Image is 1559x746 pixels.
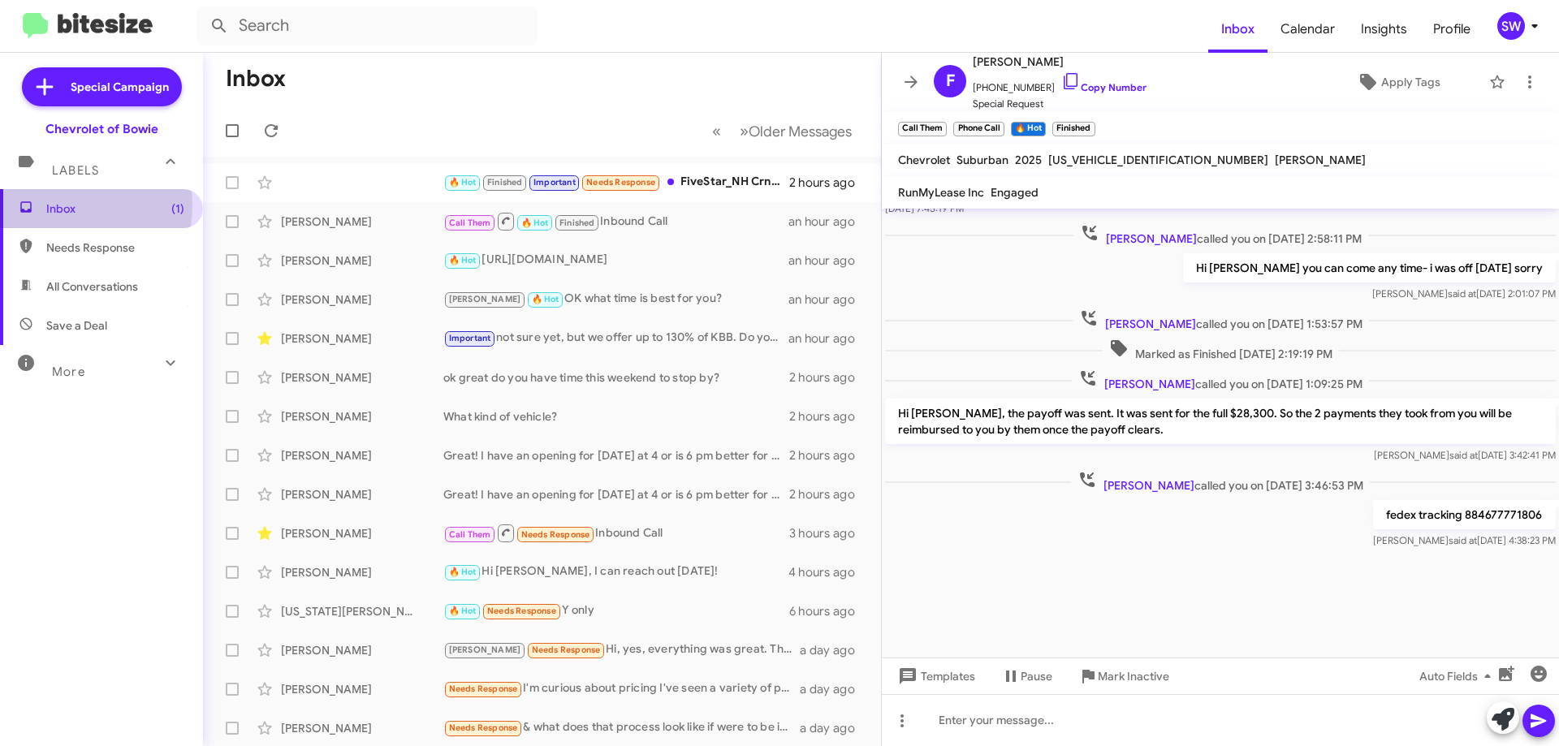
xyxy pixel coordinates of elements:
p: Hi [PERSON_NAME] you can come any time- i was off [DATE] sorry [1183,253,1556,282]
div: 2 hours ago [789,486,868,502]
div: an hour ago [788,252,868,269]
span: Calendar [1267,6,1348,53]
span: 🔥 Hot [449,567,477,577]
span: [PHONE_NUMBER] [973,71,1147,96]
span: Needs Response [487,606,556,616]
span: Needs Response [586,177,655,188]
div: [PERSON_NAME] [281,681,443,697]
button: Mark Inactive [1065,662,1182,691]
div: 2 hours ago [789,175,868,191]
span: [PERSON_NAME] [1106,231,1197,246]
span: said at [1448,287,1476,300]
span: Important [533,177,576,188]
div: [US_STATE][PERSON_NAME] [281,603,443,619]
p: Hi [PERSON_NAME], the payoff was sent. It was sent for the full $28,300. So the 2 payments they t... [885,399,1556,444]
div: 2 hours ago [789,369,868,386]
div: an hour ago [788,330,868,347]
span: Templates [895,662,975,691]
div: a day ago [800,642,868,658]
div: Great! I have an opening for [DATE] at 4 or is 6 pm better for you? [443,486,789,502]
span: Mark Inactive [1098,662,1169,691]
span: [PERSON_NAME] [449,294,521,304]
div: OK what time is best for you? [443,290,788,308]
span: Engaged [991,185,1039,200]
div: What kind of vehicle? [443,408,789,425]
span: [PERSON_NAME] [1275,153,1366,167]
div: FiveStar_NH Crn [DATE] $3.83 +1.5 Crn [DATE] $3.83 +1.5 Bns [DATE] $9.37 +3.25 Bns [DATE] $9.37 +... [443,173,789,192]
div: [PERSON_NAME] [281,408,443,425]
span: Needs Response [532,645,601,655]
span: [PERSON_NAME] [DATE] 2:01:07 PM [1372,287,1556,300]
span: called you on [DATE] 1:09:25 PM [1072,369,1369,392]
span: 2025 [1015,153,1042,167]
span: Pause [1021,662,1052,691]
span: Important [449,333,491,343]
span: Inbox [46,201,184,217]
nav: Page navigation example [703,114,862,148]
span: F [946,68,955,94]
span: Inbox [1208,6,1267,53]
span: » [740,121,749,141]
span: [PERSON_NAME] [1103,478,1194,493]
div: [PERSON_NAME] [281,720,443,736]
span: [PERSON_NAME] [449,645,521,655]
span: Special Campaign [71,79,169,95]
div: Hi [PERSON_NAME], I can reach out [DATE]! [443,563,788,581]
span: Marked as Finished [DATE] 2:19:19 PM [1103,339,1339,362]
div: Y only [443,602,789,620]
div: [PERSON_NAME] [281,291,443,308]
button: Previous [702,114,731,148]
span: Older Messages [749,123,852,140]
a: Insights [1348,6,1420,53]
small: Call Them [898,122,947,136]
div: [PERSON_NAME] [281,525,443,541]
button: Next [730,114,862,148]
span: 🔥 Hot [449,177,477,188]
small: Finished [1052,122,1095,136]
span: Finished [559,218,595,228]
div: [PERSON_NAME] [281,486,443,502]
span: Call Them [449,218,491,228]
span: Labels [52,163,99,178]
span: Auto Fields [1419,662,1497,691]
div: 2 hours ago [789,408,868,425]
div: Great! I have an opening for [DATE] at 4 or is 6 pm better for you? [443,447,789,464]
span: « [712,121,721,141]
div: SW [1497,12,1525,40]
div: I'm curious about pricing I've seen a variety of prices on car gurus price history for it, recent... [443,679,800,698]
div: [PERSON_NAME] [281,369,443,386]
span: Needs Response [46,239,184,256]
div: Hi, yes, everything was great. They've been very attentive. You just don't have the car that we a... [443,640,800,659]
div: & what does that process look like if were to be interested? [443,718,800,737]
div: Inbound Call [443,523,789,543]
span: Needs Response [449,722,518,733]
span: Needs Response [521,529,590,540]
button: Templates [882,662,988,691]
span: Chevrolet [898,153,950,167]
div: an hour ago [788,291,868,308]
div: ok great do you have time this weekend to stop by? [443,369,789,386]
span: said at [1449,449,1478,461]
div: Inbound Call [443,211,788,231]
div: Chevrolet of Bowie [45,121,158,137]
span: Apply Tags [1381,67,1440,97]
span: Needs Response [449,683,518,694]
span: 🔥 Hot [532,294,559,304]
span: 🔥 Hot [521,218,549,228]
span: Suburban [957,153,1008,167]
div: [PERSON_NAME] [281,330,443,347]
p: fedex tracking 884677771806 [1373,500,1556,529]
div: 3 hours ago [789,525,868,541]
input: Search [196,6,538,45]
span: 🔥 Hot [449,606,477,616]
button: Auto Fields [1406,662,1510,691]
span: Save a Deal [46,317,107,334]
div: 2 hours ago [789,447,868,464]
span: Special Request [973,96,1147,112]
div: a day ago [800,681,868,697]
span: [PERSON_NAME] [DATE] 4:38:23 PM [1373,534,1556,546]
a: Profile [1420,6,1483,53]
div: [URL][DOMAIN_NAME] [443,251,788,270]
button: Apply Tags [1315,67,1481,97]
div: 6 hours ago [789,603,868,619]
